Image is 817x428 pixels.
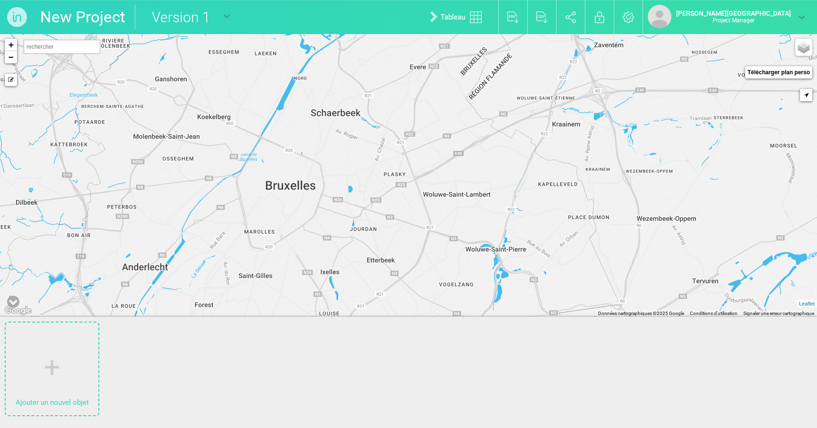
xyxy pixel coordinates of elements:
a: New Project [40,5,125,29]
img: share.svg [565,11,576,23]
a: Leaflet [799,301,815,306]
a: Zoom in [5,39,17,51]
img: default_avatar.png [648,5,671,28]
a: Ajouter un nouvel objet [6,323,98,415]
p: Ajouter un nouvel objet [6,395,98,410]
a: Zoom out [5,51,17,63]
label: Télécharger plan perso [747,66,810,79]
img: export_csv.svg [536,11,548,23]
a: Tableau [423,2,494,32]
img: settings.svg [623,11,634,23]
img: locked.svg [595,11,604,23]
p: Project Manager [676,17,791,24]
img: tableau.svg [470,11,482,23]
a: [PERSON_NAME][GEOGRAPHIC_DATA]Project Manager [648,5,805,28]
input: rechercher [24,40,100,54]
strong: [PERSON_NAME][GEOGRAPHIC_DATA] [676,9,791,17]
img: export_pdf.svg [507,11,519,23]
a: Layers [795,39,812,56]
